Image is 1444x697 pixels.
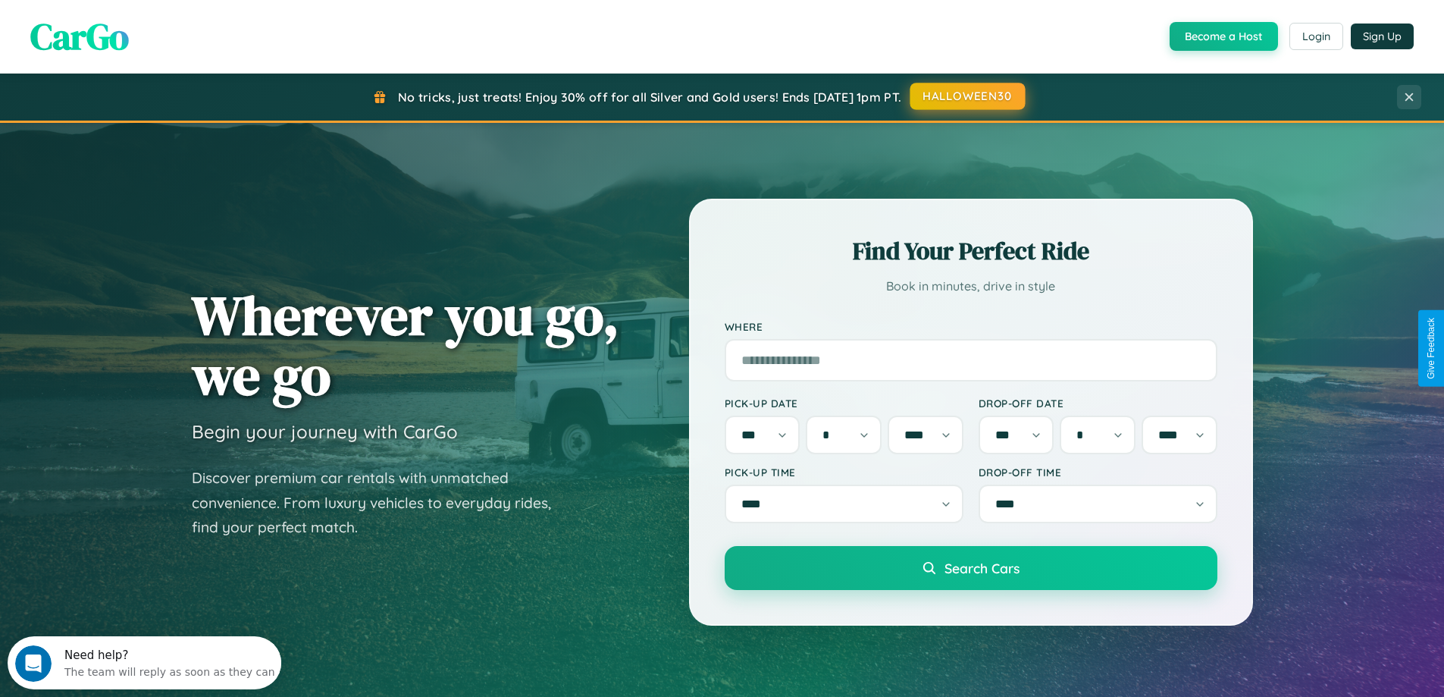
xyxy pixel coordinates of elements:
[1289,23,1343,50] button: Login
[398,89,901,105] span: No tricks, just treats! Enjoy 30% off for all Silver and Gold users! Ends [DATE] 1pm PT.
[1351,24,1414,49] button: Sign Up
[1426,318,1436,379] div: Give Feedback
[725,275,1217,297] p: Book in minutes, drive in style
[192,466,571,540] p: Discover premium car rentals with unmatched convenience. From luxury vehicles to everyday rides, ...
[725,397,963,410] label: Pick-up Date
[8,636,281,689] iframe: Intercom live chat discovery launcher
[57,25,268,41] div: The team will reply as soon as they can
[725,234,1217,268] h2: Find Your Perfect Ride
[725,466,963,479] label: Pick-up Time
[944,560,1020,576] span: Search Cars
[57,13,268,25] div: Need help?
[725,546,1217,590] button: Search Cars
[979,397,1217,410] label: Drop-off Date
[15,645,52,682] iframe: Intercom live chat
[6,6,282,48] div: Open Intercom Messenger
[979,466,1217,479] label: Drop-off Time
[1170,22,1278,51] button: Become a Host
[30,11,129,61] span: CarGo
[192,285,619,405] h1: Wherever you go, we go
[910,83,1026,110] button: HALLOWEEN30
[725,320,1217,333] label: Where
[192,420,458,443] h3: Begin your journey with CarGo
